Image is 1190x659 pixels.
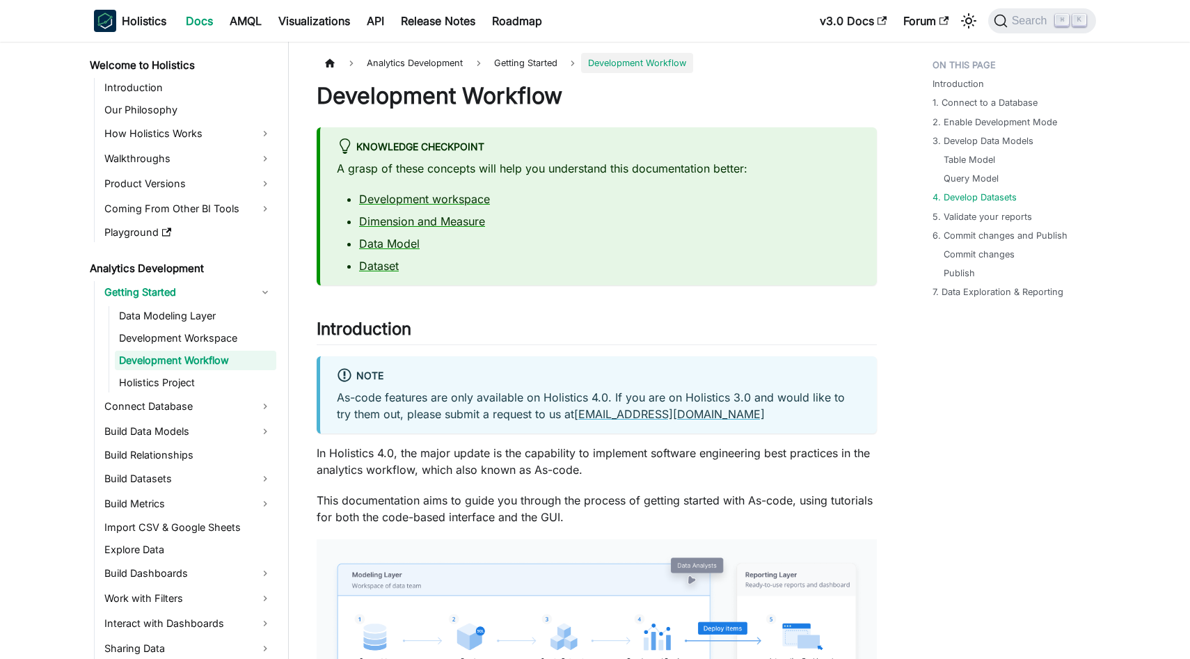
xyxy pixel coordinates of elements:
[337,160,860,177] p: A grasp of these concepts will help you understand this documentation better:
[933,96,1038,109] a: 1. Connect to a Database
[100,420,276,443] a: Build Data Models
[100,468,276,490] a: Build Datasets
[1055,14,1069,26] kbd: ⌘
[100,100,276,120] a: Our Philosophy
[317,445,877,478] p: In Holistics 4.0, the major update is the capability to implement software engineering best pract...
[115,373,276,392] a: Holistics Project
[359,259,399,273] a: Dataset
[337,389,860,422] p: As-code features are only available on Holistics 4.0. If you are on Holistics 3.0 and would like ...
[317,492,877,525] p: This documentation aims to guide you through the process of getting started with As-code, using t...
[100,281,276,303] a: Getting Started
[933,134,1033,148] a: 3. Develop Data Models
[358,10,392,32] a: API
[811,10,895,32] a: v3.0 Docs
[100,540,276,559] a: Explore Data
[100,122,276,145] a: How Holistics Works
[933,116,1057,129] a: 2. Enable Development Mode
[933,210,1032,223] a: 5. Validate your reports
[94,10,166,32] a: HolisticsHolistics
[122,13,166,29] b: Holistics
[359,192,490,206] a: Development workspace
[115,306,276,326] a: Data Modeling Layer
[337,138,860,157] div: Knowledge Checkpoint
[337,367,860,386] div: Note
[100,148,276,170] a: Walkthroughs
[100,493,276,515] a: Build Metrics
[100,518,276,537] a: Import CSV & Google Sheets
[487,53,564,73] span: Getting Started
[895,10,957,32] a: Forum
[115,351,276,370] a: Development Workflow
[80,42,289,659] nav: Docs sidebar
[317,53,343,73] a: Home page
[484,10,550,32] a: Roadmap
[360,53,470,73] span: Analytics Development
[581,53,693,73] span: Development Workflow
[933,229,1068,242] a: 6. Commit changes and Publish
[100,445,276,465] a: Build Relationships
[317,82,877,110] h1: Development Workflow
[86,259,276,278] a: Analytics Development
[574,407,765,421] a: [EMAIL_ADDRESS][DOMAIN_NAME]
[958,10,980,32] button: Switch between dark and light mode (currently light mode)
[86,56,276,75] a: Welcome to Holistics
[100,173,276,195] a: Product Versions
[933,285,1063,299] a: 7. Data Exploration & Reporting
[317,319,877,345] h2: Introduction
[270,10,358,32] a: Visualizations
[359,237,420,251] a: Data Model
[221,10,270,32] a: AMQL
[115,328,276,348] a: Development Workspace
[100,198,276,220] a: Coming From Other BI Tools
[100,78,276,97] a: Introduction
[100,587,276,610] a: Work with Filters
[100,223,276,242] a: Playground
[944,248,1015,261] a: Commit changes
[100,395,276,418] a: Connect Database
[177,10,221,32] a: Docs
[944,153,995,166] a: Table Model
[988,8,1096,33] button: Search (Command+K)
[944,267,975,280] a: Publish
[933,77,984,90] a: Introduction
[100,612,276,635] a: Interact with Dashboards
[94,10,116,32] img: Holistics
[317,53,877,73] nav: Breadcrumbs
[100,562,276,585] a: Build Dashboards
[1072,14,1086,26] kbd: K
[392,10,484,32] a: Release Notes
[1008,15,1056,27] span: Search
[933,191,1017,204] a: 4. Develop Datasets
[944,172,999,185] a: Query Model
[359,214,485,228] a: Dimension and Measure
